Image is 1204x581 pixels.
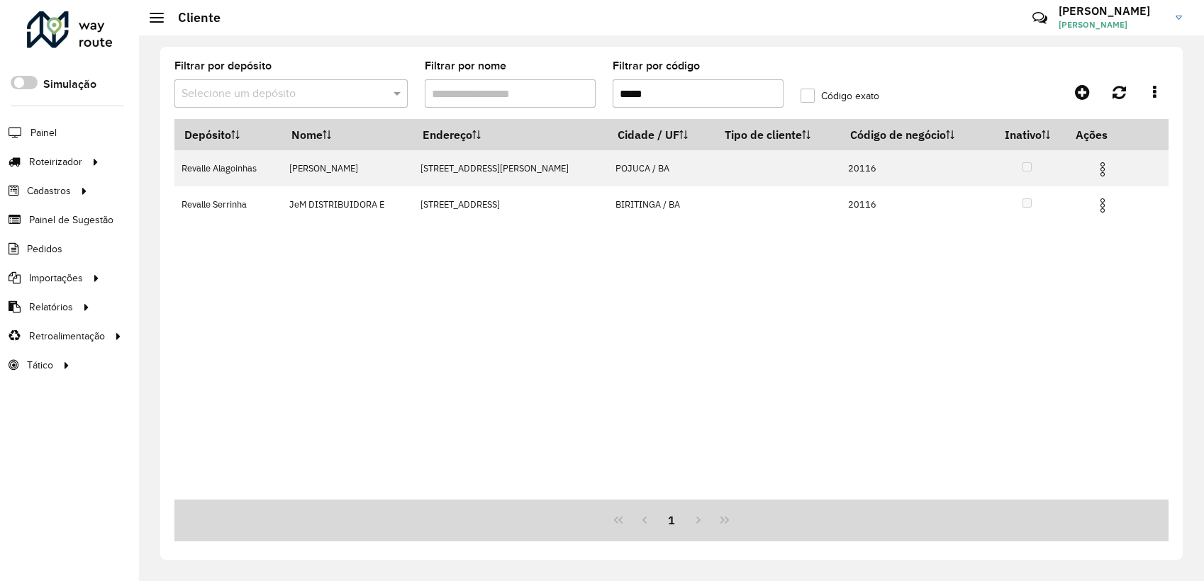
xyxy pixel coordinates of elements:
th: Nome [282,120,413,150]
label: Filtrar por depósito [174,57,272,74]
label: Filtrar por código [613,57,700,74]
th: Cidade / UF [608,120,715,150]
label: Código exato [801,89,879,103]
td: POJUCA / BA [608,150,715,186]
th: Inativo [988,120,1066,150]
th: Endereço [413,120,608,150]
th: Ações [1066,120,1151,150]
span: Painel [30,125,57,140]
h2: Cliente [164,10,221,26]
span: Pedidos [27,242,62,256]
span: Cadastros [27,184,71,198]
td: BIRITINGA / BA [608,186,715,222]
span: [PERSON_NAME] [1059,18,1165,31]
td: 20116 [841,150,988,186]
span: Relatórios [29,300,73,315]
span: Painel de Sugestão [29,213,113,227]
th: Tipo de cliente [715,120,840,150]
span: Roteirizador [29,154,82,169]
th: Código de negócio [841,120,988,150]
td: Revalle Serrinha [174,186,282,222]
td: [STREET_ADDRESS][PERSON_NAME] [413,150,608,186]
span: Retroalimentação [29,329,105,344]
td: [STREET_ADDRESS] [413,186,608,222]
button: 1 [658,507,685,534]
span: Tático [27,358,53,373]
h3: [PERSON_NAME] [1059,4,1165,18]
td: JeM DISTRIBUIDORA E [282,186,413,222]
td: [PERSON_NAME] [282,150,413,186]
td: 20116 [841,186,988,222]
a: Contato Rápido [1025,3,1055,33]
td: Revalle Alagoinhas [174,150,282,186]
th: Depósito [174,120,282,150]
span: Importações [29,271,83,286]
label: Filtrar por nome [425,57,506,74]
label: Simulação [43,76,96,93]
